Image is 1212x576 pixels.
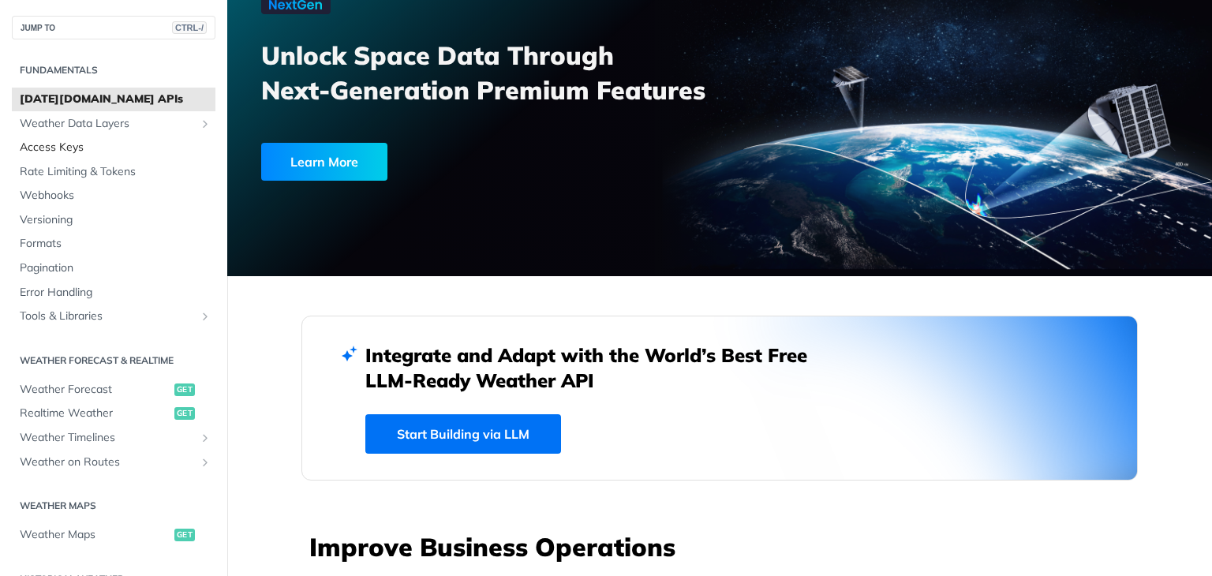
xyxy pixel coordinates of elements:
button: Show subpages for Tools & Libraries [199,310,211,323]
button: JUMP TOCTRL-/ [12,16,215,39]
a: Weather TimelinesShow subpages for Weather Timelines [12,426,215,450]
span: Weather Timelines [20,430,195,446]
a: Rate Limiting & Tokens [12,160,215,184]
h3: Improve Business Operations [309,529,1138,564]
span: Error Handling [20,285,211,301]
span: Rate Limiting & Tokens [20,164,211,180]
a: Formats [12,232,215,256]
span: get [174,407,195,420]
span: Weather Forecast [20,382,170,398]
a: Access Keys [12,136,215,159]
span: Weather Maps [20,527,170,543]
span: Realtime Weather [20,406,170,421]
a: Weather on RoutesShow subpages for Weather on Routes [12,451,215,474]
a: Pagination [12,256,215,280]
span: Access Keys [20,140,211,155]
span: Tools & Libraries [20,309,195,324]
a: Realtime Weatherget [12,402,215,425]
a: Error Handling [12,281,215,305]
a: Versioning [12,208,215,232]
h2: Fundamentals [12,63,215,77]
span: Pagination [20,260,211,276]
span: Versioning [20,212,211,228]
a: Weather Data LayersShow subpages for Weather Data Layers [12,112,215,136]
span: Weather Data Layers [20,116,195,132]
a: Learn More [261,143,642,181]
h2: Weather Forecast & realtime [12,353,215,368]
button: Show subpages for Weather Timelines [199,432,211,444]
h2: Weather Maps [12,499,215,513]
a: [DATE][DOMAIN_NAME] APIs [12,88,215,111]
a: Tools & LibrariesShow subpages for Tools & Libraries [12,305,215,328]
button: Show subpages for Weather on Routes [199,456,211,469]
span: Webhooks [20,188,211,204]
h3: Unlock Space Data Through Next-Generation Premium Features [261,38,737,107]
span: [DATE][DOMAIN_NAME] APIs [20,92,211,107]
a: Start Building via LLM [365,414,561,454]
button: Show subpages for Weather Data Layers [199,118,211,130]
span: Weather on Routes [20,454,195,470]
div: Learn More [261,143,387,181]
a: Weather Mapsget [12,523,215,547]
a: Weather Forecastget [12,378,215,402]
span: get [174,529,195,541]
span: Formats [20,236,211,252]
a: Webhooks [12,184,215,208]
h2: Integrate and Adapt with the World’s Best Free LLM-Ready Weather API [365,342,831,393]
span: CTRL-/ [172,21,207,34]
span: get [174,383,195,396]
